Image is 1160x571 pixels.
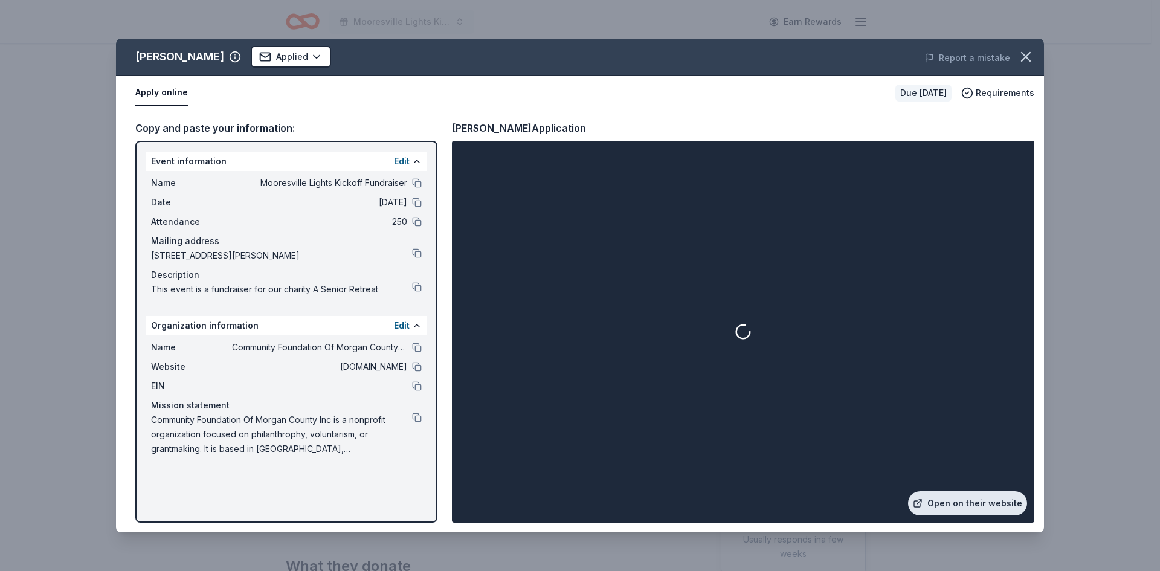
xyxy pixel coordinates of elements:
div: Description [151,268,422,282]
div: Organization information [146,316,427,335]
div: Copy and paste your information: [135,120,437,136]
div: [PERSON_NAME] [135,47,224,66]
button: Apply online [135,80,188,106]
span: [DOMAIN_NAME] [232,360,407,374]
button: Report a mistake [924,51,1010,65]
span: Requirements [976,86,1034,100]
span: Date [151,195,232,210]
div: Mission statement [151,398,422,413]
button: Requirements [961,86,1034,100]
div: [PERSON_NAME] Application [452,120,586,136]
span: Name [151,340,232,355]
div: Event information [146,152,427,171]
a: Open on their website [908,491,1027,515]
button: Edit [394,154,410,169]
button: Edit [394,318,410,333]
span: 250 [232,215,407,229]
button: Applied [251,46,331,68]
span: Website [151,360,232,374]
span: Name [151,176,232,190]
span: Attendance [151,215,232,229]
span: Community Foundation Of Morgan County Inc [232,340,407,355]
span: Mooresville Lights Kickoff Fundraiser [232,176,407,190]
div: Due [DATE] [895,85,952,102]
span: [DATE] [232,195,407,210]
span: Community Foundation Of Morgan County Inc is a nonprofit organization focused on philanthrophy, v... [151,413,412,456]
div: Mailing address [151,234,422,248]
span: Applied [276,50,308,64]
span: EIN [151,379,232,393]
span: This event is a fundraiser for our charity A Senior Retreat [151,282,412,297]
span: [STREET_ADDRESS][PERSON_NAME] [151,248,412,263]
